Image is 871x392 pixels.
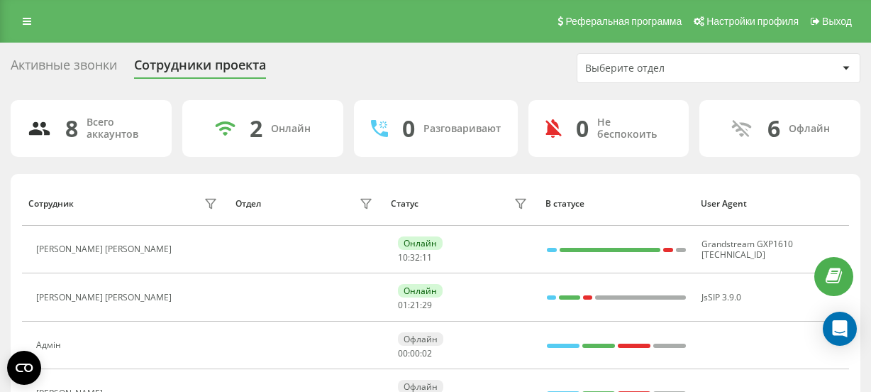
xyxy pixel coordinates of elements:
[576,115,589,142] div: 0
[28,199,74,209] div: Сотрудник
[271,123,311,135] div: Онлайн
[706,16,799,27] span: Настройки профиля
[423,123,501,135] div: Разговаривают
[391,199,418,209] div: Статус
[422,299,432,311] span: 29
[11,58,117,80] div: Активные звонки
[398,349,432,359] div: : :
[597,116,672,141] div: Не беспокоить
[87,116,155,141] div: Всего аккаунтов
[65,115,78,142] div: 8
[701,291,741,303] span: JsSIP 3.9.0
[823,312,857,346] div: Open Intercom Messenger
[7,351,41,385] button: Open CMP widget
[398,251,408,263] span: 10
[398,284,443,298] div: Онлайн
[36,340,65,350] div: Адмін
[36,293,175,303] div: [PERSON_NAME] [PERSON_NAME]
[235,199,261,209] div: Отдел
[398,332,443,346] div: Офлайн
[410,347,420,359] span: 00
[767,115,780,142] div: 6
[402,115,415,142] div: 0
[789,123,830,135] div: Офлайн
[545,199,687,209] div: В статусе
[134,58,266,80] div: Сотрудники проекта
[398,253,432,263] div: : :
[565,16,682,27] span: Реферальная программа
[701,238,793,260] span: Grandstream GXP1610 [TECHNICAL_ID]
[422,251,432,263] span: 11
[398,236,443,250] div: Онлайн
[398,300,432,310] div: : :
[422,347,432,359] span: 02
[250,115,262,142] div: 2
[822,16,852,27] span: Выход
[701,199,843,209] div: User Agent
[398,347,408,359] span: 00
[398,299,408,311] span: 01
[36,244,175,254] div: [PERSON_NAME] [PERSON_NAME]
[410,299,420,311] span: 21
[585,62,755,75] div: Выберите отдел
[410,251,420,263] span: 32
